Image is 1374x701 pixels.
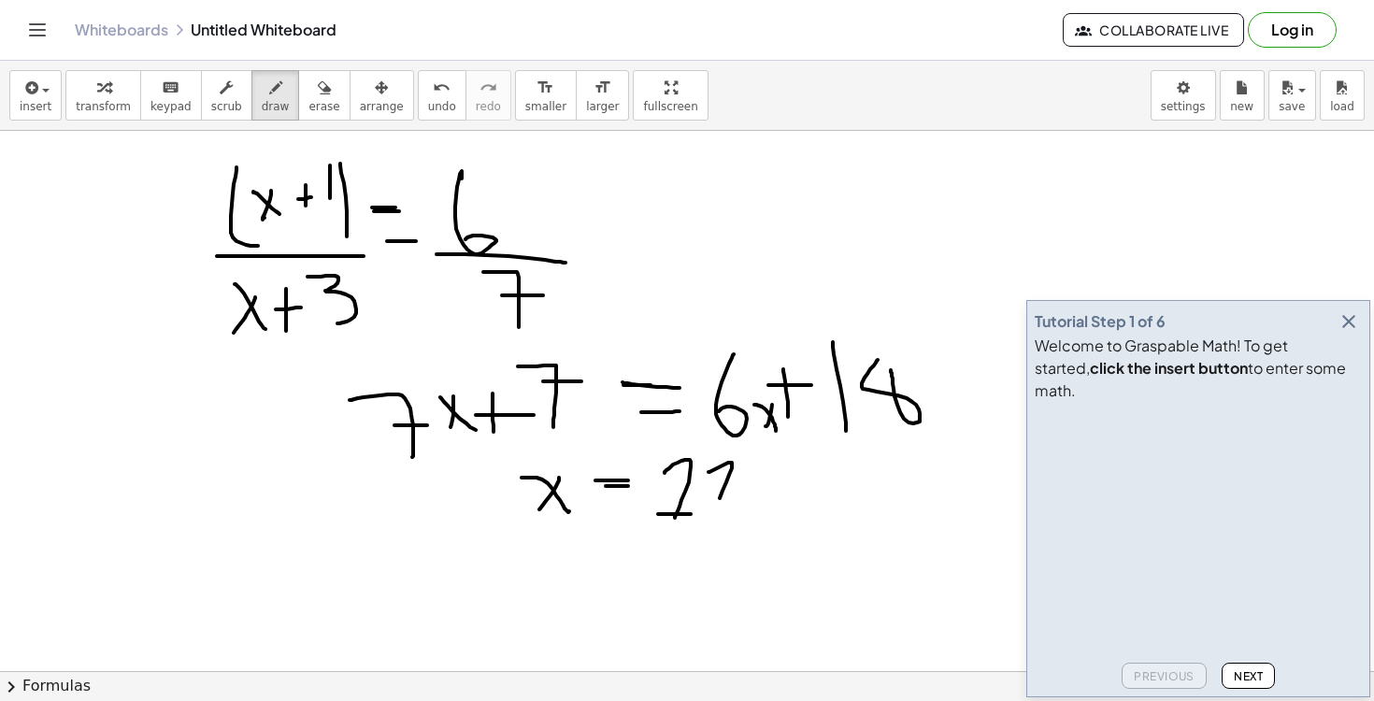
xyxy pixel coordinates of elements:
[586,100,619,113] span: larger
[75,21,168,39] a: Whiteboards
[211,100,242,113] span: scrub
[360,100,404,113] span: arrange
[525,100,566,113] span: smaller
[1279,100,1305,113] span: save
[76,100,131,113] span: transform
[251,70,300,121] button: draw
[350,70,414,121] button: arrange
[1151,70,1216,121] button: settings
[433,77,451,99] i: undo
[22,15,52,45] button: Toggle navigation
[150,100,192,113] span: keypad
[162,77,179,99] i: keyboard
[1268,70,1316,121] button: save
[594,77,611,99] i: format_size
[1161,100,1206,113] span: settings
[633,70,708,121] button: fullscreen
[65,70,141,121] button: transform
[476,100,501,113] span: redo
[1063,13,1244,47] button: Collaborate Live
[643,100,697,113] span: fullscreen
[428,100,456,113] span: undo
[479,77,497,99] i: redo
[1248,12,1337,48] button: Log in
[1330,100,1354,113] span: load
[1090,358,1248,378] b: click the insert button
[1035,335,1362,402] div: Welcome to Graspable Math! To get started, to enter some math.
[1320,70,1365,121] button: load
[418,70,466,121] button: undoundo
[1220,70,1265,121] button: new
[9,70,62,121] button: insert
[20,100,51,113] span: insert
[1234,669,1263,683] span: Next
[298,70,350,121] button: erase
[262,100,290,113] span: draw
[1079,21,1228,38] span: Collaborate Live
[465,70,511,121] button: redoredo
[537,77,554,99] i: format_size
[1035,310,1166,333] div: Tutorial Step 1 of 6
[201,70,252,121] button: scrub
[576,70,629,121] button: format_sizelarger
[140,70,202,121] button: keyboardkeypad
[1222,663,1275,689] button: Next
[515,70,577,121] button: format_sizesmaller
[308,100,339,113] span: erase
[1230,100,1253,113] span: new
